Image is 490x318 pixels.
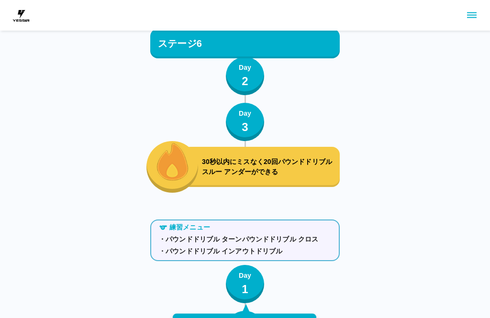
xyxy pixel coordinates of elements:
[158,36,202,51] p: ステージ6
[146,141,198,193] button: fire_icon
[202,157,336,177] p: 30秒以内にミスなく20回パウンドドリブル スルー アンダーができる
[239,63,251,73] p: Day
[239,109,251,119] p: Day
[169,222,210,232] p: 練習メニュー
[226,57,264,95] button: Day2
[226,265,264,303] button: Day1
[226,103,264,141] button: Day3
[242,73,248,90] p: 2
[159,246,331,256] p: ・パウンドドリブル インアウトドリブル
[159,234,331,244] p: ・パウンドドリブル ターンパウンドドリブル クロス
[464,7,480,23] button: sidemenu
[156,142,189,181] img: fire_icon
[242,281,248,298] p: 1
[242,119,248,136] p: 3
[239,271,251,281] p: Day
[11,6,31,25] img: dummy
